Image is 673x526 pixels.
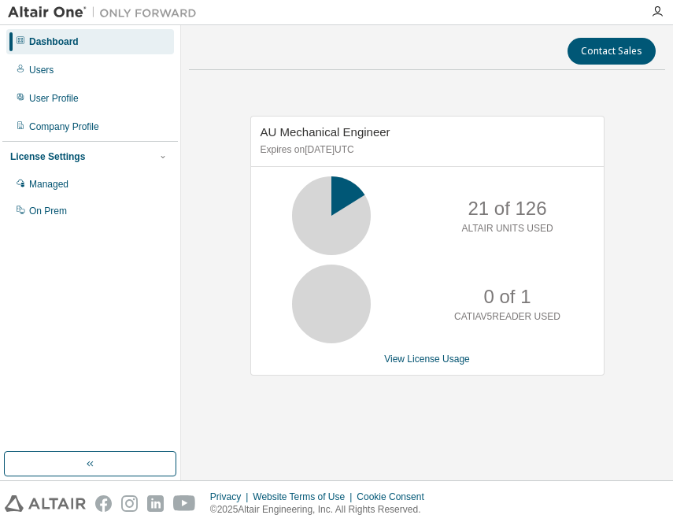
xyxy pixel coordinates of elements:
img: Altair One [8,5,205,20]
img: altair_logo.svg [5,495,86,512]
p: ALTAIR UNITS USED [461,222,553,235]
p: CATIAV5READER USED [454,310,560,324]
div: Privacy [210,491,253,503]
div: Users [29,64,54,76]
div: User Profile [29,92,79,105]
div: Dashboard [29,35,79,48]
div: License Settings [10,150,85,163]
img: facebook.svg [95,495,112,512]
div: On Prem [29,205,67,217]
a: View License Usage [384,354,470,365]
p: Expires on [DATE] UTC [261,143,590,157]
p: © 2025 Altair Engineering, Inc. All Rights Reserved. [210,503,434,517]
img: youtube.svg [173,495,196,512]
div: Company Profile [29,120,99,133]
p: 0 of 1 [483,283,531,310]
div: Managed [29,178,68,191]
button: Contact Sales [568,38,656,65]
img: linkedin.svg [147,495,164,512]
div: Cookie Consent [357,491,433,503]
p: 21 of 126 [468,195,546,222]
div: Website Terms of Use [253,491,357,503]
img: instagram.svg [121,495,138,512]
span: AU Mechanical Engineer [261,125,390,139]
